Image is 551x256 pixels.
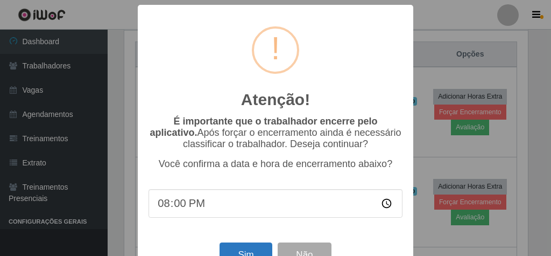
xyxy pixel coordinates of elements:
p: Após forçar o encerramento ainda é necessário classificar o trabalhador. Deseja continuar? [149,116,402,150]
b: É importante que o trabalhador encerre pelo aplicativo. [150,116,377,138]
h2: Atenção! [241,90,310,109]
p: Você confirma a data e hora de encerramento abaixo? [149,158,402,170]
